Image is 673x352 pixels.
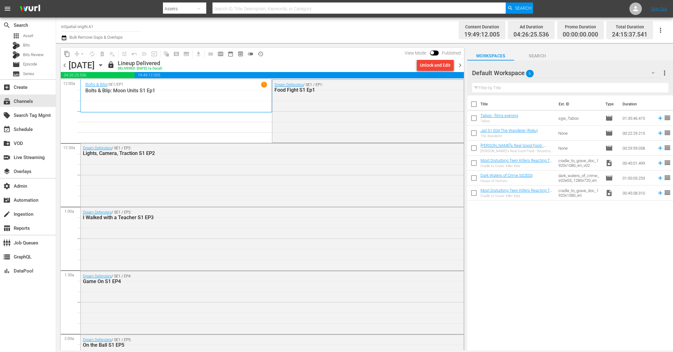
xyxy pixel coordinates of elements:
[149,49,159,59] span: Update Metadata from Key Asset
[661,65,668,80] button: more_vert
[513,22,549,31] div: Ad Duration
[657,175,664,181] svg: Add to Schedule
[480,95,555,113] th: Title
[23,71,34,77] span: Series
[556,186,603,200] td: cradle_to_grave_doc_1920x1080_en
[227,51,234,57] span: date_range_outlined
[83,274,427,284] div: / SE1 / EP4:
[69,35,123,40] span: Bulk Remove Gaps & Overlaps
[556,156,603,171] td: cradle_to_grave_doc_1920x1080_en_v02
[181,49,191,59] span: Create Series Block
[87,49,97,59] span: Loop Content
[620,111,654,126] td: 01:35:46.415
[420,60,451,71] div: Unlock and Edit
[247,51,254,57] span: toggle_off
[480,128,538,133] a: Jail S1 E04 The Wanderer (Roku)
[135,72,464,78] span: 19:49:12.005
[657,190,664,196] svg: Add to Schedule
[480,113,518,118] a: Taboo - films evening
[109,82,117,87] p: SE1 /
[556,171,603,186] td: dark_waters_of_crime_s02e03_1280x720_en
[3,112,11,119] span: Search Tag Mgmt
[605,114,613,122] span: Episode
[107,49,117,59] span: Clear Lineup
[129,49,139,59] span: Revert to Primary Episode
[605,174,613,182] span: Episode
[97,49,107,59] span: Select an event to delete
[3,126,11,133] span: Schedule
[64,51,70,57] span: content_copy
[480,194,553,198] div: Cradle to Grave: Killer Kids
[605,144,613,152] span: Episode
[83,274,112,278] a: Dream Defenders
[480,164,553,168] div: Cradle to Grave: Killer Kids
[226,49,236,59] span: Month Calendar View
[23,33,33,39] span: Asset
[657,145,664,152] svg: Add to Schedule
[480,179,532,183] div: House of Horrors
[620,171,654,186] td: 01:00:03.253
[467,52,514,60] span: Workspaces
[3,168,11,175] span: Overlays
[3,154,11,161] span: Live Streaming
[480,143,546,152] a: [PERSON_NAME]'s Real Good Food - Desserts With Benefits
[664,144,671,152] span: reorder
[3,224,11,232] span: Reports
[12,70,20,78] span: Series
[480,134,538,138] div: The Wanderer
[23,52,44,58] span: Bits Review
[3,182,11,190] span: Admin
[605,189,613,197] span: Video
[117,82,123,87] p: EP1
[556,111,603,126] td: sgw_Taboo
[72,49,87,59] span: Remove Gaps & Overlaps
[480,173,532,178] a: Dark Waters of Crime S02E03
[506,2,533,14] button: Search
[237,51,244,57] span: preview_outlined
[107,82,109,87] p: /
[612,22,647,31] div: Total Duration
[107,61,115,69] span: lock
[274,83,429,93] div: / SE1 / EP1:
[3,210,11,218] span: Ingestion
[216,49,226,59] span: Week Calendar View
[139,49,149,59] span: Fill episodes with ad slates
[203,48,216,60] span: Day Calendar View
[664,159,671,166] span: reorder
[664,174,671,181] span: reorder
[605,129,613,137] span: Episode
[83,150,427,156] div: Lights, Camera, Traction S1 EP2
[480,119,518,123] div: Taboo
[85,82,107,87] a: Bolts & Blip
[417,60,454,71] button: Unlock and Edit
[118,67,162,71] div: DELIVERED: [DATE] 1a (local)
[83,146,427,156] div: / SE1 / EP2:
[556,126,603,141] td: None
[464,31,500,38] span: 19:49:12.005
[464,22,500,31] div: Content Duration
[657,160,664,166] svg: Add to Schedule
[3,196,11,204] span: Automation
[83,210,427,220] div: / SE1 / EP3:
[83,278,427,284] div: Game On S1 EP4
[69,60,95,70] div: [DATE]
[217,51,224,57] span: calendar_view_week_outlined
[605,159,613,167] span: Video
[12,61,20,68] span: Episode
[191,48,203,60] span: Download as CSV
[620,141,654,156] td: 00:29:59.058
[514,52,561,60] span: Search
[23,61,37,67] span: Episode
[526,67,534,80] span: 6
[3,253,11,261] span: GraphQL
[85,88,267,94] p: Bolts & Blip: Moon Units S1 Ep1
[274,83,303,87] a: Dream Defenders
[255,49,265,59] span: View History
[563,22,598,31] div: Promo Duration
[602,95,619,113] th: Type
[619,95,656,113] th: Duration
[480,188,552,197] a: Most Disturbing Teen Killers Reacting To Insane Sentences
[246,49,255,59] span: 24 hours Lineup View is OFF
[159,48,171,60] span: Refresh All Search Blocks
[15,2,45,16] img: ans4CAIJ8jUAAAAAAAAAAAAAAAAAAAAAAAAgQb4GAAAAAAAAAAAAAAAAAAAAAAAAJMjXAAAAAAAAAAAAAAAAAAAAAAAAgAT5G...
